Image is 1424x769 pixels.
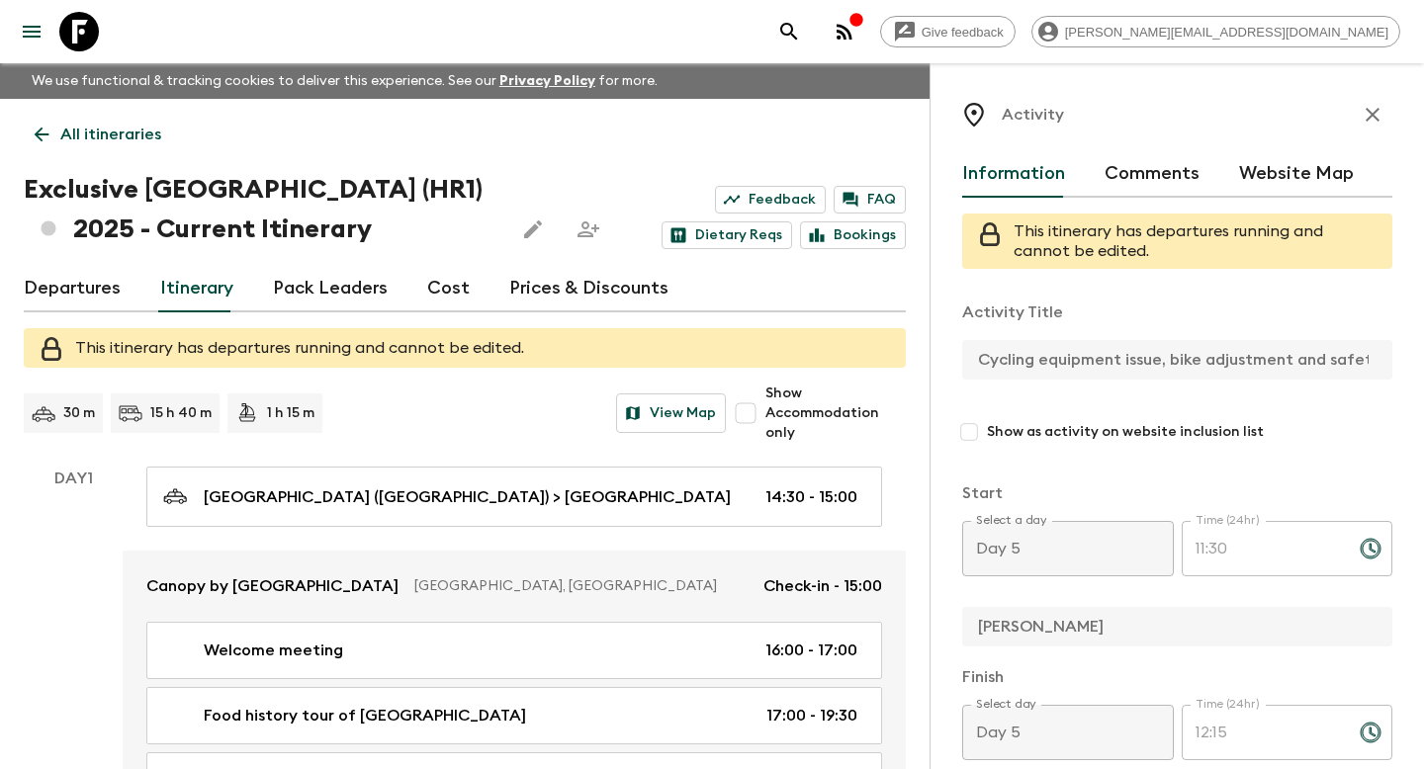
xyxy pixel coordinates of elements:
[962,665,1392,689] p: Finish
[24,115,172,154] a: All itineraries
[1014,223,1323,259] span: This itinerary has departures running and cannot be edited.
[765,639,857,662] p: 16:00 - 17:00
[75,340,524,356] span: This itinerary has departures running and cannot be edited.
[509,265,668,312] a: Prices & Discounts
[976,512,1046,529] label: Select a day
[1031,16,1400,47] div: [PERSON_NAME][EMAIL_ADDRESS][DOMAIN_NAME]
[24,63,666,99] p: We use functional & tracking cookies to deliver this experience. See our for more.
[63,403,95,423] p: 30 m
[976,696,1036,713] label: Select day
[800,221,906,249] a: Bookings
[1002,103,1064,127] p: Activity
[763,574,882,598] p: Check-in - 15:00
[123,551,906,622] a: Canopy by [GEOGRAPHIC_DATA][GEOGRAPHIC_DATA], [GEOGRAPHIC_DATA]Check-in - 15:00
[204,704,526,727] p: Food history tour of [GEOGRAPHIC_DATA]
[146,622,882,679] a: Welcome meeting16:00 - 17:00
[24,265,121,312] a: Departures
[962,300,1392,324] p: Activity Title
[24,170,497,249] h1: Exclusive [GEOGRAPHIC_DATA] (HR1) 2025 - Current Itinerary
[765,384,906,443] span: Show Accommodation only
[987,422,1264,442] span: Show as activity on website inclusion list
[60,123,161,146] p: All itineraries
[414,576,748,596] p: [GEOGRAPHIC_DATA], [GEOGRAPHIC_DATA]
[911,25,1015,40] span: Give feedback
[1196,512,1260,529] label: Time (24hr)
[12,12,51,51] button: menu
[267,403,314,423] p: 1 h 15 m
[24,467,123,490] p: Day 1
[1182,521,1344,576] input: hh:mm
[1105,150,1200,198] button: Comments
[1182,705,1344,760] input: hh:mm
[146,687,882,744] a: Food history tour of [GEOGRAPHIC_DATA]17:00 - 19:30
[616,393,726,433] button: View Map
[150,403,212,423] p: 15 h 40 m
[962,481,1392,505] p: Start
[204,485,731,509] p: [GEOGRAPHIC_DATA] ([GEOGRAPHIC_DATA]) > [GEOGRAPHIC_DATA]
[715,186,826,214] a: Feedback
[834,186,906,214] a: FAQ
[146,574,399,598] p: Canopy by [GEOGRAPHIC_DATA]
[662,221,792,249] a: Dietary Reqs
[962,150,1065,198] button: Information
[427,265,470,312] a: Cost
[1054,25,1399,40] span: [PERSON_NAME][EMAIL_ADDRESS][DOMAIN_NAME]
[513,210,553,249] button: Edit this itinerary
[1196,696,1260,713] label: Time (24hr)
[766,704,857,727] p: 17:00 - 19:30
[1239,150,1354,198] button: Website Map
[146,467,882,527] a: [GEOGRAPHIC_DATA] ([GEOGRAPHIC_DATA]) > [GEOGRAPHIC_DATA]14:30 - 15:00
[273,265,388,312] a: Pack Leaders
[769,12,809,51] button: search adventures
[204,639,343,662] p: Welcome meeting
[499,74,595,88] a: Privacy Policy
[765,485,857,509] p: 14:30 - 15:00
[569,210,608,249] span: Share this itinerary
[880,16,1016,47] a: Give feedback
[160,265,233,312] a: Itinerary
